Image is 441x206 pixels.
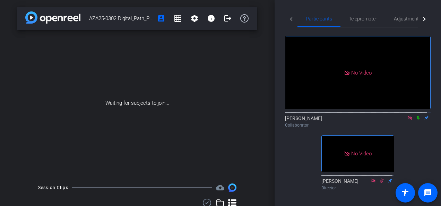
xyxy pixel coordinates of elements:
mat-icon: message [424,189,432,197]
span: Adjustments [394,16,421,21]
img: app-logo [25,11,80,24]
div: Session Clips [38,184,68,191]
span: Teleprompter [349,16,377,21]
mat-icon: cloud_upload [216,183,224,192]
span: No Video [351,69,372,76]
span: No Video [351,151,372,157]
div: Waiting for subjects to join... [17,30,257,177]
span: AZA25-0302 Digital_Path_Podcasts [89,11,153,25]
span: Destinations for your clips [216,183,224,192]
mat-icon: grid_on [174,14,182,23]
mat-icon: settings [190,14,199,23]
span: Participants [306,16,332,21]
div: [PERSON_NAME] [321,178,394,191]
mat-icon: account_box [157,14,165,23]
mat-icon: logout [224,14,232,23]
div: Director [321,185,394,191]
div: Collaborator [285,122,431,128]
div: [PERSON_NAME] [285,115,431,128]
mat-icon: accessibility [401,189,409,197]
mat-icon: info [207,14,215,23]
img: Session clips [228,183,236,192]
